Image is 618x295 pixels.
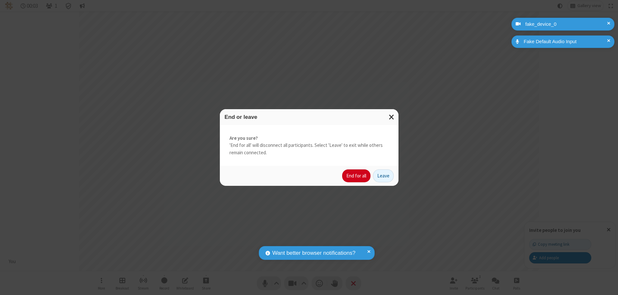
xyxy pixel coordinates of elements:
[385,109,398,125] button: Close modal
[373,169,394,182] button: Leave
[342,169,370,182] button: End for all
[521,38,610,45] div: Fake Default Audio Input
[225,114,394,120] h3: End or leave
[523,21,610,28] div: fake_device_0
[272,249,355,257] span: Want better browser notifications?
[220,125,398,166] div: 'End for all' will disconnect all participants. Select 'Leave' to exit while others remain connec...
[229,135,389,142] strong: Are you sure?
